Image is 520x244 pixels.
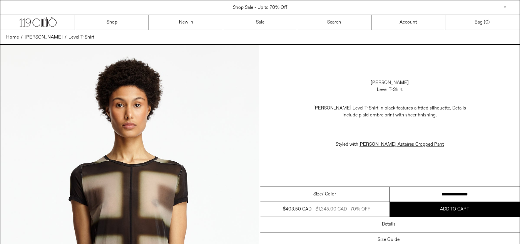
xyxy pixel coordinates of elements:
span: Styled with [336,141,444,148]
a: Sale [223,15,297,30]
span: [PERSON_NAME] Level T-Shirt in black features a fitted silhouette. Details include plaid ombre pr... [313,105,466,118]
a: Shop [75,15,149,30]
div: Level T-Shirt [377,86,403,93]
span: Level T-Shirt [69,34,94,40]
span: [PERSON_NAME] [25,34,63,40]
a: New In [149,15,223,30]
a: [PERSON_NAME] [371,79,409,86]
div: $1,345.00 CAD [316,206,347,213]
span: 0 [485,19,488,25]
a: Shop Sale - Up to 70% Off [233,5,287,11]
span: Add to cart [440,206,469,212]
span: / [21,34,23,41]
a: Bag () [445,15,519,30]
div: 70% OFF [351,206,370,213]
span: Home [6,34,19,40]
span: Size [313,191,322,198]
span: ) [485,19,490,26]
h3: Size Guide [378,237,400,242]
a: Home [6,34,19,41]
a: [PERSON_NAME] Astaires Cropped Pant [358,141,444,148]
a: Level T-Shirt [69,34,94,41]
div: $403.50 CAD [283,206,311,213]
span: / Color [322,191,336,198]
a: Search [297,15,371,30]
a: [PERSON_NAME] [25,34,63,41]
span: / [65,34,67,41]
a: Account [371,15,445,30]
button: Add to cart [390,202,520,217]
h3: Details [382,222,396,227]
